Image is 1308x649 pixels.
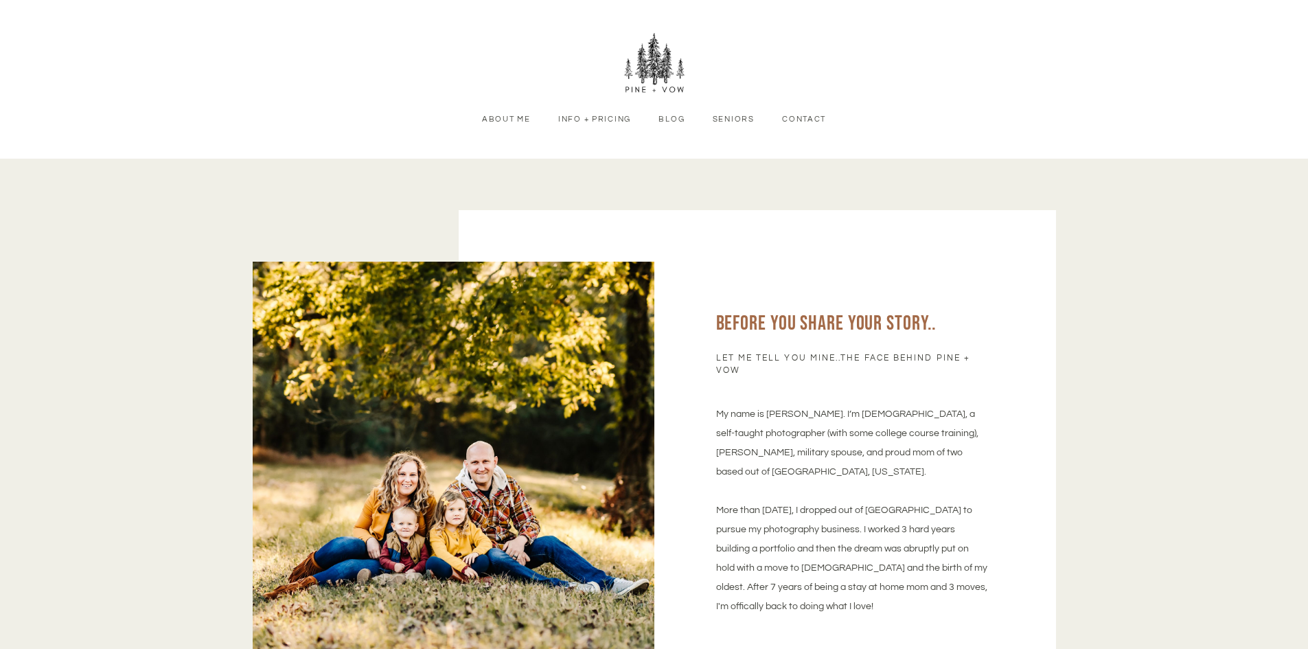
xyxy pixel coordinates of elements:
[702,113,764,126] a: Seniors
[716,405,987,616] p: My name is [PERSON_NAME]. I’m [DEMOGRAPHIC_DATA], a self-taught photographer (with some college c...
[548,113,641,126] a: Info + Pricing
[648,113,695,126] a: Blog
[623,33,685,95] img: Pine + Vow
[772,113,836,126] a: Contact
[716,352,987,376] span: let me tell you mine..the face behind Pine + Vow
[716,310,987,339] h2: Before you share your story..
[472,113,541,126] a: About Me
